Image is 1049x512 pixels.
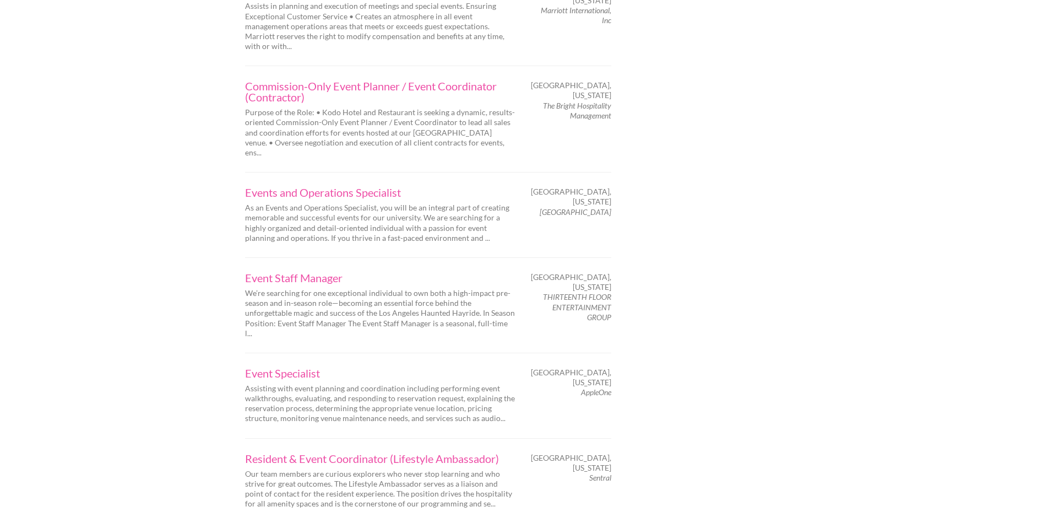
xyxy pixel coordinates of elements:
[245,288,515,338] p: We’re searching for one exceptional individual to own both a high-impact pre-season and in-season...
[245,187,515,198] a: Events and Operations Specialist
[589,473,611,482] em: Sentral
[245,272,515,283] a: Event Staff Manager
[543,101,611,120] em: The Bright Hospitality Management
[581,387,611,397] em: AppleOne
[245,469,515,509] p: Our team members are curious explorers who never stop learning and who strive for great outcomes....
[245,1,515,51] p: Assists in planning and execution of meetings and special events. Ensuring Exceptional Customer S...
[531,272,611,292] span: [GEOGRAPHIC_DATA], [US_STATE]
[245,107,515,158] p: Purpose of the Role: • Kodo Hotel and Restaurant is seeking a dynamic, results-oriented Commissio...
[531,80,611,100] span: [GEOGRAPHIC_DATA], [US_STATE]
[543,292,611,321] em: THIRTEENTH FLOOR ENTERTAINMENT GROUP
[245,453,515,464] a: Resident & Event Coordinator (Lifestyle Ambassador)
[541,6,611,25] em: Marriott International, Inc
[245,203,515,243] p: As an Events and Operations Specialist, you will be an integral part of creating memorable and su...
[245,368,515,379] a: Event Specialist
[531,368,611,387] span: [GEOGRAPHIC_DATA], [US_STATE]
[531,453,611,473] span: [GEOGRAPHIC_DATA], [US_STATE]
[531,187,611,207] span: [GEOGRAPHIC_DATA], [US_STATE]
[245,384,515,424] p: Assisting with event planning and coordination including performing event walkthroughs, evaluatin...
[245,80,515,103] a: Commission-Only Event Planner / Event Coordinator (Contractor)
[540,207,611,217] em: [GEOGRAPHIC_DATA]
